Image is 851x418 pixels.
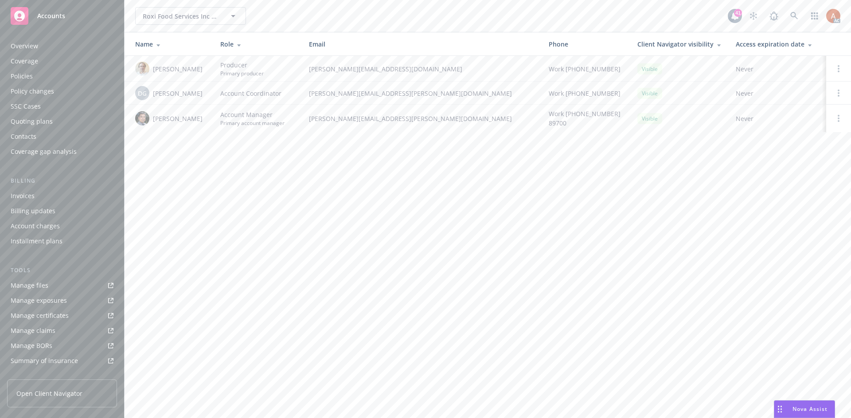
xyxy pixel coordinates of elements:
[7,54,117,68] a: Coverage
[11,99,41,113] div: SSC Cases
[7,339,117,353] a: Manage BORs
[7,234,117,248] a: Installment plans
[309,39,535,49] div: Email
[7,266,117,275] div: Tools
[736,64,819,74] span: Never
[11,339,52,353] div: Manage BORs
[7,145,117,159] a: Coverage gap analysis
[11,39,38,53] div: Overview
[309,114,535,123] span: [PERSON_NAME][EMAIL_ADDRESS][PERSON_NAME][DOMAIN_NAME]
[11,189,35,203] div: Invoices
[637,88,662,99] div: Visible
[736,114,819,123] span: Never
[135,7,246,25] button: Roxi Food Services Inc dba Farmer Boys [GEOGRAPHIC_DATA]
[153,89,203,98] span: [PERSON_NAME]
[7,354,117,368] a: Summary of insurance
[7,219,117,233] a: Account charges
[309,89,535,98] span: [PERSON_NAME][EMAIL_ADDRESS][PERSON_NAME][DOMAIN_NAME]
[549,89,621,98] span: Work [PHONE_NUMBER]
[7,189,117,203] a: Invoices
[785,7,803,25] a: Search
[220,39,295,49] div: Role
[806,7,824,25] a: Switch app
[37,12,65,20] span: Accounts
[11,114,53,129] div: Quoting plans
[774,400,835,418] button: Nova Assist
[7,204,117,218] a: Billing updates
[11,84,54,98] div: Policy changes
[7,278,117,293] a: Manage files
[637,39,722,49] div: Client Navigator visibility
[11,278,48,293] div: Manage files
[765,7,783,25] a: Report a Bug
[16,389,82,398] span: Open Client Navigator
[7,4,117,28] a: Accounts
[7,293,117,308] a: Manage exposures
[549,109,623,128] span: Work [PHONE_NUMBER] 89700
[826,9,840,23] img: photo
[637,63,662,74] div: Visible
[220,110,285,119] span: Account Manager
[11,54,38,68] div: Coverage
[7,69,117,83] a: Policies
[11,354,78,368] div: Summary of insurance
[11,204,55,218] div: Billing updates
[11,69,33,83] div: Policies
[220,119,285,127] span: Primary account manager
[7,309,117,323] a: Manage certificates
[220,89,281,98] span: Account Coordinator
[11,309,69,323] div: Manage certificates
[153,114,203,123] span: [PERSON_NAME]
[135,62,149,76] img: photo
[7,324,117,338] a: Manage claims
[734,9,742,17] div: 41
[7,39,117,53] a: Overview
[153,64,203,74] span: [PERSON_NAME]
[7,176,117,185] div: Billing
[637,113,662,124] div: Visible
[138,89,147,98] span: DG
[11,145,77,159] div: Coverage gap analysis
[220,60,264,70] span: Producer
[309,64,535,74] span: [PERSON_NAME][EMAIL_ADDRESS][DOMAIN_NAME]
[7,114,117,129] a: Quoting plans
[11,219,60,233] div: Account charges
[7,84,117,98] a: Policy changes
[549,64,621,74] span: Work [PHONE_NUMBER]
[11,324,55,338] div: Manage claims
[7,99,117,113] a: SSC Cases
[11,293,67,308] div: Manage exposures
[7,129,117,144] a: Contacts
[143,12,219,21] span: Roxi Food Services Inc dba Farmer Boys [GEOGRAPHIC_DATA]
[549,39,623,49] div: Phone
[774,401,785,418] div: Drag to move
[135,111,149,125] img: photo
[11,234,62,248] div: Installment plans
[745,7,762,25] a: Stop snowing
[736,89,819,98] span: Never
[792,405,828,413] span: Nova Assist
[736,39,819,49] div: Access expiration date
[11,129,36,144] div: Contacts
[135,39,206,49] div: Name
[220,70,264,77] span: Primary producer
